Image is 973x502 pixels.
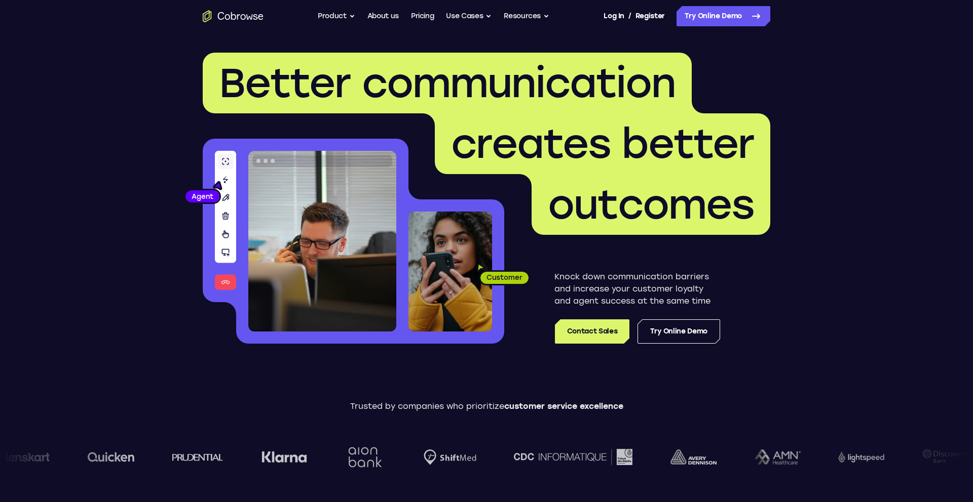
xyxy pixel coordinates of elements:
span: creates better [451,119,754,168]
img: prudential [157,453,208,461]
button: Use Cases [446,6,492,26]
img: avery-dennison [655,449,701,465]
a: Register [635,6,665,26]
img: AMN Healthcare [739,449,785,465]
button: Resources [504,6,549,26]
img: Klarna [246,451,291,463]
img: Shiftmed [408,449,461,465]
span: customer service excellence [504,401,623,411]
button: Product [318,6,355,26]
span: / [628,10,631,22]
p: Knock down communication barriers and increase your customer loyalty and agent success at the sam... [554,271,720,307]
img: A customer holding their phone [408,212,492,331]
a: Pricing [411,6,434,26]
a: About us [367,6,399,26]
a: Contact Sales [555,319,629,344]
a: Try Online Demo [677,6,770,26]
span: outcomes [548,180,754,229]
img: Lightspeed [822,451,869,462]
a: Log In [604,6,624,26]
img: A customer support agent talking on the phone [248,151,396,331]
a: Go to the home page [203,10,264,22]
span: Better communication [219,59,676,107]
a: Try Online Demo [638,319,720,344]
img: Aion Bank [329,437,370,478]
img: CDC Informatique [499,449,617,465]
